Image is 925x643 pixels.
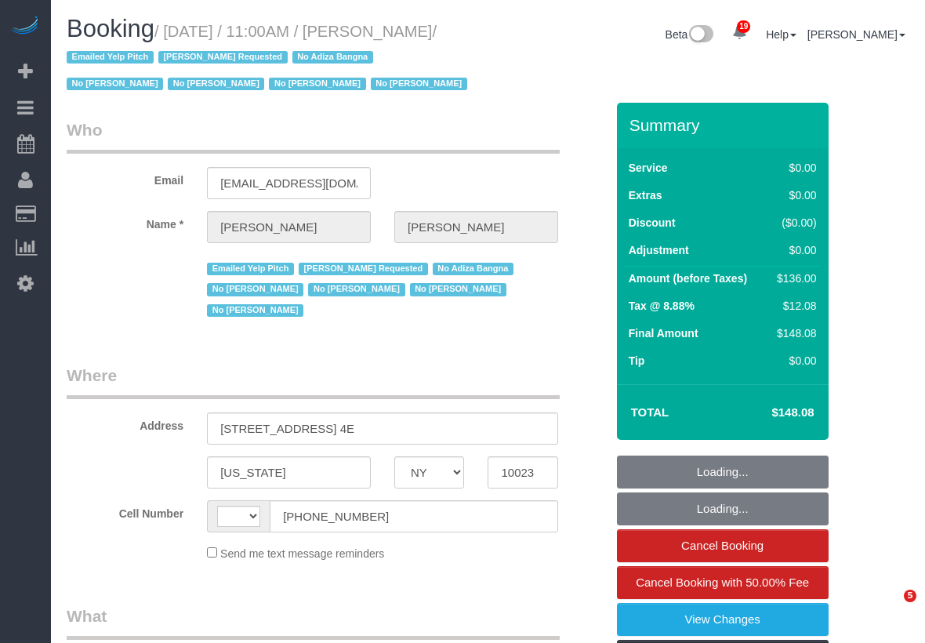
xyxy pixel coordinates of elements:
[308,283,404,296] span: No [PERSON_NAME]
[270,500,558,532] input: Cell Number
[724,16,755,50] a: 19
[269,78,365,90] span: No [PERSON_NAME]
[771,160,816,176] div: $0.00
[872,590,909,627] iframe: Intercom live chat
[807,28,905,41] a: [PERSON_NAME]
[629,160,668,176] label: Service
[9,16,41,38] img: Automaid Logo
[629,271,747,286] label: Amount (before Taxes)
[724,406,814,420] h4: $148.08
[617,566,829,599] a: Cancel Booking with 50.00% Fee
[771,353,816,369] div: $0.00
[631,405,669,419] strong: Total
[410,283,506,296] span: No [PERSON_NAME]
[771,298,816,314] div: $12.08
[207,211,371,243] input: First Name
[220,547,384,560] span: Send me text message reminders
[55,412,195,434] label: Address
[207,167,371,199] input: Email
[771,271,816,286] div: $136.00
[67,15,154,42] span: Booking
[158,51,288,64] span: [PERSON_NAME] Requested
[207,304,303,317] span: No [PERSON_NAME]
[67,78,163,90] span: No [PERSON_NAME]
[55,500,195,521] label: Cell Number
[67,51,154,64] span: Emailed Yelp Pitch
[629,215,676,231] label: Discount
[394,211,558,243] input: Last Name
[67,605,560,640] legend: What
[617,529,829,562] a: Cancel Booking
[55,211,195,232] label: Name *
[629,353,645,369] label: Tip
[771,242,816,258] div: $0.00
[629,325,698,341] label: Final Amount
[737,20,750,33] span: 19
[207,283,303,296] span: No [PERSON_NAME]
[292,51,373,64] span: No Adiza Bangna
[771,215,816,231] div: ($0.00)
[207,456,371,489] input: City
[617,603,829,636] a: View Changes
[168,78,264,90] span: No [PERSON_NAME]
[299,263,428,275] span: [PERSON_NAME] Requested
[629,187,662,203] label: Extras
[771,187,816,203] div: $0.00
[687,25,713,45] img: New interface
[629,298,695,314] label: Tax @ 8.88%
[766,28,796,41] a: Help
[67,364,560,399] legend: Where
[207,263,294,275] span: Emailed Yelp Pitch
[629,116,821,134] h3: Summary
[67,23,472,93] small: / [DATE] / 11:00AM / [PERSON_NAME]
[67,118,560,154] legend: Who
[636,576,809,589] span: Cancel Booking with 50.00% Fee
[371,78,467,90] span: No [PERSON_NAME]
[666,28,714,41] a: Beta
[629,242,689,258] label: Adjustment
[55,167,195,188] label: Email
[904,590,916,602] span: 5
[67,23,472,93] span: /
[771,325,816,341] div: $148.08
[433,263,513,275] span: No Adiza Bangna
[488,456,557,489] input: Zip Code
